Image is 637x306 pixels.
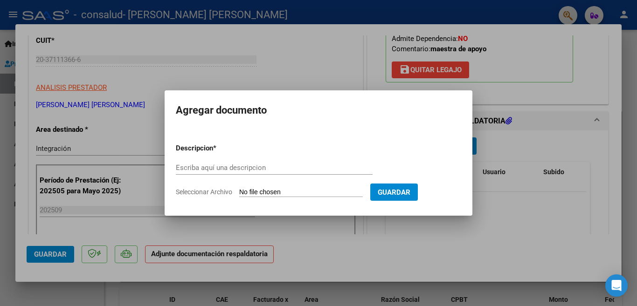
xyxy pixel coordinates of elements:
p: Descripcion [176,143,262,154]
span: Seleccionar Archivo [176,188,232,196]
span: Guardar [378,188,410,197]
button: Guardar [370,184,418,201]
h2: Agregar documento [176,102,461,119]
div: Open Intercom Messenger [605,274,628,297]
